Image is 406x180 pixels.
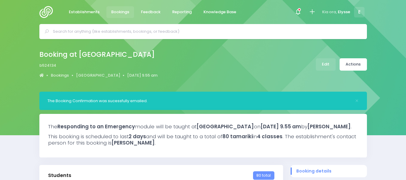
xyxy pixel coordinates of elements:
[48,124,358,130] h3: The module will be taught at on by .
[39,6,56,18] img: Logo
[199,6,241,18] a: Knowledge Base
[253,171,274,180] span: 80 total
[64,6,105,18] a: Establishments
[203,9,236,15] span: Knowledge Base
[53,27,359,36] input: Search for anything (like establishments, bookings, or feedback)
[167,6,197,18] a: Reporting
[141,9,160,15] span: Feedback
[129,133,146,140] strong: 2 days
[111,9,129,15] span: Bookings
[51,72,69,78] a: Bookings
[48,172,71,178] h3: Students
[261,123,301,130] strong: [DATE] 9.55 am
[354,7,365,17] span: E
[296,168,361,174] span: Booking details
[127,72,157,78] a: [DATE] 9.55 am
[222,133,253,140] strong: 80 tamariki
[39,50,155,59] h2: Booking at [GEOGRAPHIC_DATA]
[355,99,359,103] button: Close
[136,6,166,18] a: Feedback
[69,9,99,15] span: Establishments
[48,133,358,146] h3: This booking is scheduled to last and will be taught to a total of in . The establishment's conta...
[322,9,337,15] span: Kia ora,
[76,72,120,78] a: [GEOGRAPHIC_DATA]
[39,63,56,69] span: b524134
[111,139,155,146] strong: [PERSON_NAME]
[47,98,351,104] div: The Booking Confirmation was sucessfully emailed.
[197,123,254,130] strong: [GEOGRAPHIC_DATA]
[338,9,350,15] span: Elysse
[106,6,134,18] a: Bookings
[172,9,192,15] span: Reporting
[257,133,282,140] strong: 4 classes
[340,58,367,71] a: Actions
[307,123,351,130] strong: [PERSON_NAME]
[291,165,367,177] a: Booking details
[57,123,135,130] strong: Responding to an Emergency
[316,58,336,71] a: Edit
